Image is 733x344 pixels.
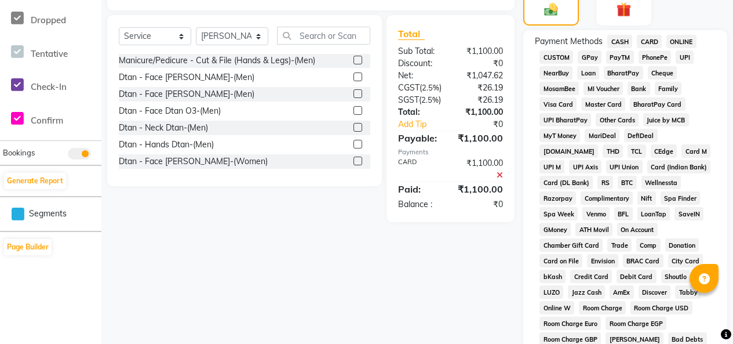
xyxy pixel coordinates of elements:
span: UPI M [539,160,564,173]
span: BTC [618,176,637,189]
span: On Account [617,223,658,236]
div: ₹26.19 [451,94,512,106]
span: Trade [607,238,632,252]
span: UPI Union [606,160,643,173]
span: CARD [637,35,662,48]
div: ₹0 [461,118,512,131]
span: Other Cards [596,113,639,126]
span: Shoutlo [661,270,691,283]
span: CGST [398,82,420,93]
span: UPI [676,50,694,64]
div: Dtan - Face Dtan O3-(Men) [119,105,221,117]
div: Balance : [389,198,451,211]
div: ( ) [389,94,451,106]
span: Family [655,82,682,95]
button: Page Builder [4,239,52,255]
span: CEdge [651,144,677,158]
span: MyT Money [539,129,580,142]
span: DefiDeal [624,129,658,142]
a: Add Tip [389,118,461,131]
input: Search or Scan [277,27,370,45]
span: Check-In [31,81,67,92]
span: LUZO [539,285,563,299]
span: NearBuy [539,66,572,79]
div: Net: [389,70,451,82]
div: Dtan - Hands Dtan-(Men) [119,139,214,151]
span: Credit Card [570,270,612,283]
div: CARD [389,157,451,182]
span: UPI Axis [569,160,601,173]
div: ₹1,100.00 [451,106,512,118]
div: ₹0 [451,57,512,70]
span: Card on File [539,254,582,267]
span: Spa Finder [661,191,701,205]
span: Room Charge Euro [539,317,601,330]
span: City Card [668,254,703,267]
span: Bookings [3,148,35,157]
span: PhonePe [639,50,672,64]
span: AmEx [610,285,634,299]
span: Debit Card [617,270,657,283]
span: BRAC Card [623,254,663,267]
span: Payment Methods [535,35,603,48]
div: Dtan - Face [PERSON_NAME]-(Men) [119,88,254,100]
span: RS [597,176,613,189]
span: Venmo [582,207,610,220]
span: Nift [637,191,656,205]
span: Wellnessta [641,176,681,189]
span: TCL [628,144,646,158]
span: Room Charge USD [630,301,692,314]
span: Donation [665,238,699,252]
div: ₹26.19 [451,82,512,94]
div: Discount: [389,57,451,70]
span: [DOMAIN_NAME] [539,144,598,158]
span: bKash [539,270,566,283]
button: Generate Report [4,173,66,189]
div: ₹1,100.00 [449,131,512,145]
span: ONLINE [666,35,696,48]
span: Jazz Cash [568,285,605,299]
span: ATH Movil [575,223,612,236]
div: ( ) [389,82,451,94]
span: MariDeal [585,129,619,142]
span: Master Card [581,97,625,111]
div: ₹1,100.00 [451,157,512,182]
span: BFL [614,207,633,220]
span: CASH [607,35,632,48]
span: SGST [398,95,419,105]
span: Razorpay [539,191,576,205]
div: ₹1,047.62 [451,70,512,82]
div: ₹1,100.00 [449,182,512,196]
span: 2.5% [421,95,439,104]
span: MI Voucher [584,82,623,95]
span: Online W [539,301,574,314]
div: Sub Total: [389,45,451,57]
span: LoanTap [637,207,670,220]
span: BharatPay [604,66,643,79]
span: Card M [681,144,710,158]
span: Card (Indian Bank) [647,160,711,173]
span: Tabby [675,285,701,299]
span: Complimentary [581,191,633,205]
span: Cheque [648,66,677,79]
span: Envision [587,254,618,267]
span: 2.5% [422,83,439,92]
img: _cash.svg [540,2,563,17]
span: Total [398,28,425,40]
div: ₹0 [451,198,512,211]
span: PayTM [606,50,634,64]
span: Juice by MCB [643,113,689,126]
span: THD [603,144,623,158]
span: CUSTOM [539,50,573,64]
span: Room Charge [579,301,626,314]
div: Dtan - Face [PERSON_NAME]-(Men) [119,71,254,84]
span: Bank [628,82,650,95]
div: Manicure/Pedicure - Cut & File (Hands & Legs)-(Men) [119,55,315,67]
span: Chamber Gift Card [539,238,603,252]
span: MosamBee [539,82,579,95]
span: Comp [636,238,661,252]
span: SaveIN [674,207,703,220]
div: Total: [389,106,451,118]
span: Visa Card [539,97,577,111]
div: Payments [398,147,503,157]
